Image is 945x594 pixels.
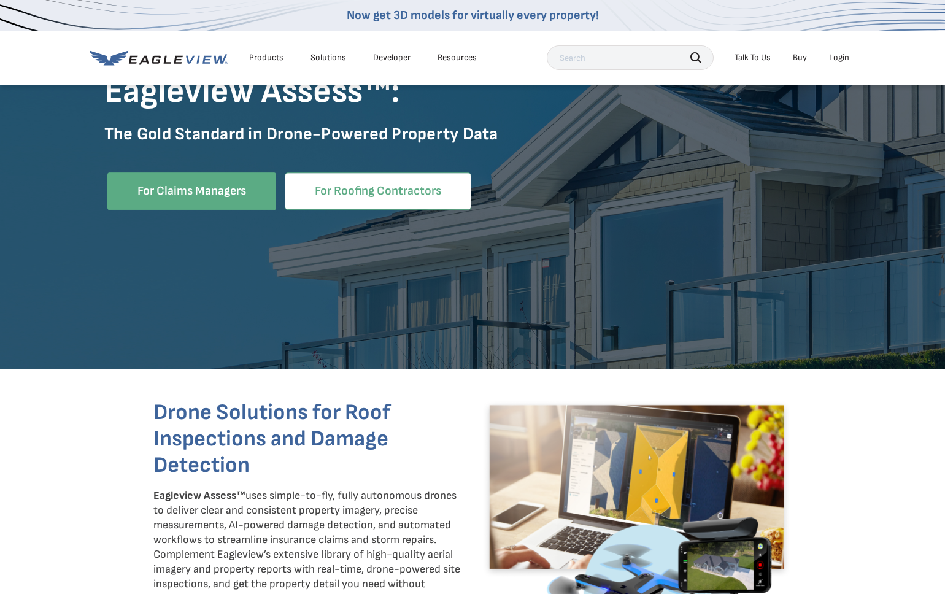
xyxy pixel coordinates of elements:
[829,52,849,63] div: Login
[373,52,411,63] a: Developer
[104,124,498,144] strong: The Gold Standard in Drone-Powered Property Data
[438,52,477,63] div: Resources
[153,399,463,479] h3: Drone Solutions for Roof Inspections and Damage Detection
[107,172,276,210] a: For Claims Managers
[547,45,714,70] input: Search
[310,52,346,63] div: Solutions
[793,52,807,63] a: Buy
[285,172,471,210] a: For Roofing Contractors
[249,52,283,63] div: Products
[104,71,841,114] h1: Eagleview Assess™:
[735,52,771,63] div: Talk To Us
[347,8,599,23] a: Now get 3D models for virtually every property!
[153,489,245,502] strong: Eagleview Assess™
